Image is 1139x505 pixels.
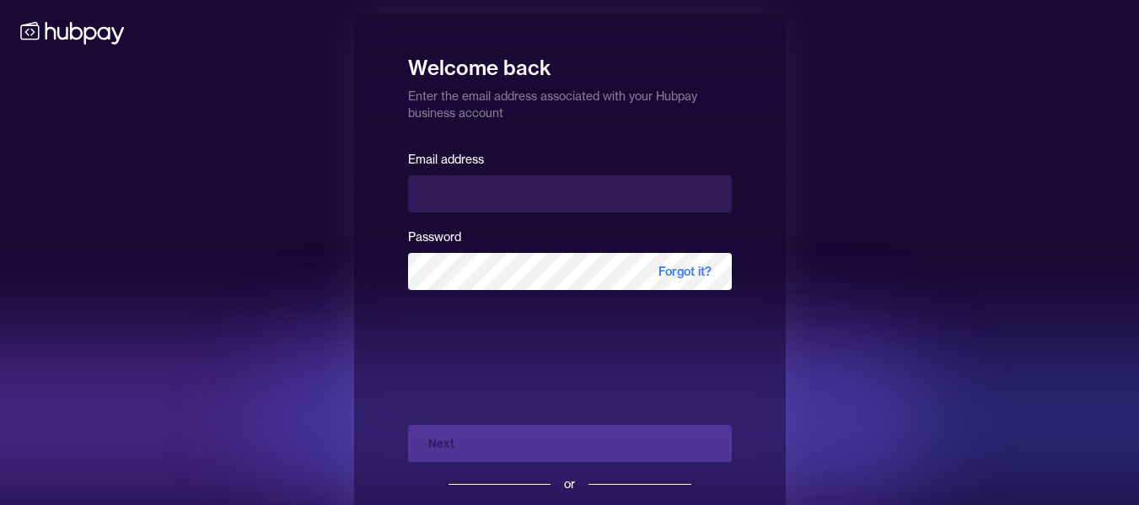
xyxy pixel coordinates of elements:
h1: Welcome back [408,44,732,81]
label: Email address [408,152,484,167]
p: Enter the email address associated with your Hubpay business account [408,81,732,121]
div: or [564,475,575,492]
label: Password [408,229,461,244]
span: Forgot it? [638,253,732,290]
